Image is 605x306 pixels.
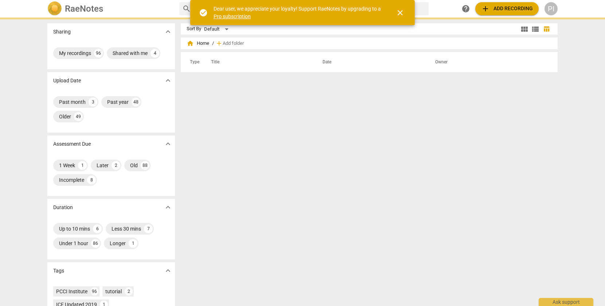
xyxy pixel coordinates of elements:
button: Table view [541,24,552,35]
p: Sharing [53,28,71,36]
button: Tile view [519,24,530,35]
button: Show more [163,265,173,276]
span: view_list [531,25,540,34]
div: Old [130,162,138,169]
div: Older [59,113,71,120]
p: Duration [53,204,73,211]
div: 3 [89,98,97,106]
div: Longer [110,240,126,247]
div: 49 [74,112,83,121]
th: Owner [426,52,550,72]
div: Less 30 mins [112,225,141,232]
div: Default [204,23,231,35]
div: Up to 10 mins [59,225,90,232]
div: Under 1 hour [59,240,88,247]
th: Title [202,52,314,72]
p: Assessment Due [53,140,91,148]
a: LogoRaeNotes [47,1,173,16]
span: Add folder [223,41,244,46]
th: Date [314,52,426,72]
span: help [461,4,470,13]
div: tutorial [105,288,122,295]
button: List view [530,24,541,35]
button: Show more [163,26,173,37]
button: Show more [163,75,173,86]
button: Show more [163,202,173,213]
div: 1 Week [59,162,75,169]
img: Logo [47,1,62,16]
span: home [187,40,194,47]
span: Home [187,40,209,47]
th: Type [184,52,202,72]
div: PCCI Institute [56,288,87,295]
div: 4 [151,49,159,58]
div: Past month [59,98,86,106]
div: 6 [93,224,102,233]
span: expand_more [164,140,172,148]
span: search [182,4,191,13]
button: Upload [475,2,539,15]
span: expand_more [164,266,172,275]
button: Show more [163,138,173,149]
span: / [212,41,214,46]
div: Later [97,162,109,169]
span: expand_more [164,27,172,36]
div: Dear user, we appreciate your loyalty! Support RaeNotes by upgrading to a [214,5,383,20]
div: Past year [107,98,129,106]
div: 96 [94,49,103,58]
button: Close [391,4,409,21]
span: Add recording [481,4,533,13]
span: table_chart [543,25,550,32]
span: close [396,8,405,17]
p: Upload Date [53,77,81,85]
div: 7 [144,224,153,233]
div: Ask support [539,298,593,306]
div: 86 [91,239,100,248]
p: Tags [53,267,64,275]
h2: RaeNotes [65,4,103,14]
div: 2 [112,161,120,170]
div: 2 [125,287,133,295]
div: 8 [87,176,96,184]
span: view_module [520,25,529,34]
span: expand_more [164,203,172,212]
div: 88 [141,161,149,170]
div: 48 [132,98,140,106]
span: check_circle [199,8,208,17]
span: expand_more [164,76,172,85]
a: Pro subscription [214,13,251,19]
div: Incomplete [59,176,84,184]
button: PI [544,2,558,15]
a: Help [459,2,472,15]
div: 96 [90,287,98,295]
div: Sort By [187,26,201,32]
div: 1 [129,239,137,248]
div: Shared with me [113,50,148,57]
span: add [215,40,223,47]
div: My recordings [59,50,91,57]
div: 1 [78,161,87,170]
span: add [481,4,490,13]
